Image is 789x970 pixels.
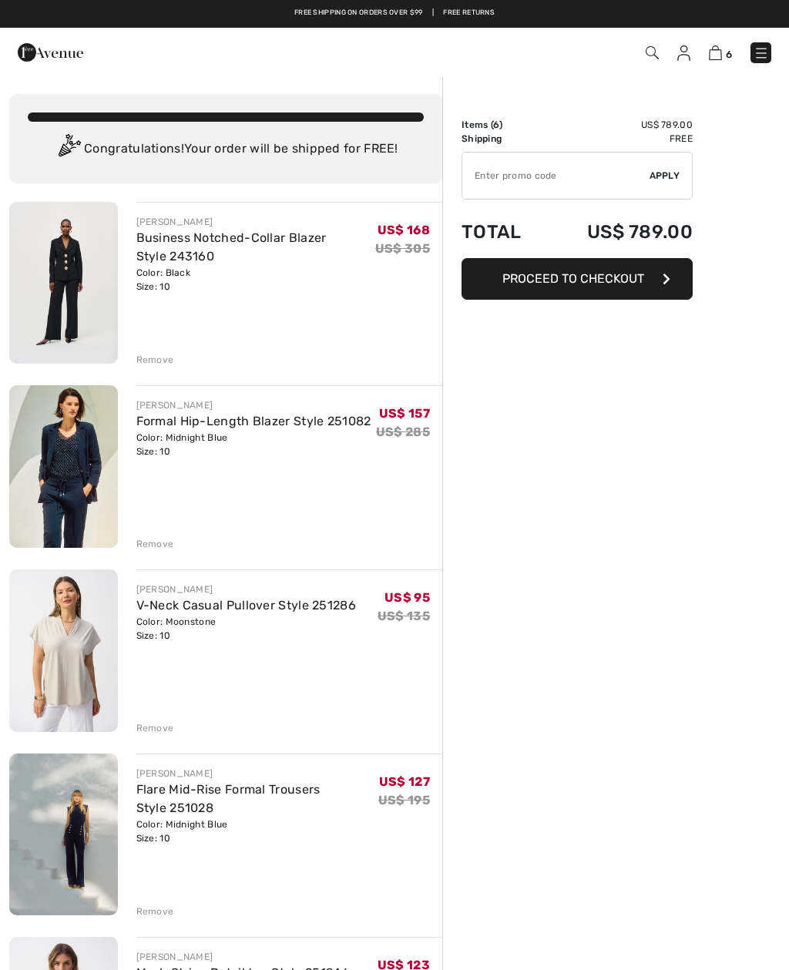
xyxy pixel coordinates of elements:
span: US$ 168 [378,223,430,237]
span: 6 [493,119,499,130]
img: My Info [677,45,690,61]
td: Items ( ) [462,118,545,132]
td: Free [545,132,693,146]
a: V-Neck Casual Pullover Style 251286 [136,598,357,613]
div: [PERSON_NAME] [136,215,375,229]
img: Menu [754,45,769,61]
img: Formal Hip-Length Blazer Style 251082 [9,385,118,548]
a: Formal Hip-Length Blazer Style 251082 [136,414,371,428]
td: US$ 789.00 [545,118,693,132]
button: Proceed to Checkout [462,258,693,300]
input: Promo code [462,153,650,199]
a: 1ère Avenue [18,44,83,59]
div: Remove [136,537,174,551]
div: Color: Moonstone Size: 10 [136,615,357,643]
div: Color: Midnight Blue Size: 10 [136,431,371,458]
img: Business Notched-Collar Blazer Style 243160 [9,202,118,364]
span: 6 [726,49,732,60]
td: Shipping [462,132,545,146]
s: US$ 305 [375,241,430,256]
img: Flare Mid-Rise Formal Trousers Style 251028 [9,754,118,916]
div: Color: Black Size: 10 [136,266,375,294]
span: Apply [650,169,680,183]
img: V-Neck Casual Pullover Style 251286 [9,569,118,731]
div: [PERSON_NAME] [136,767,378,780]
span: Proceed to Checkout [502,271,644,286]
a: Free Returns [443,8,495,18]
s: US$ 135 [378,609,430,623]
td: US$ 789.00 [545,206,693,258]
s: US$ 285 [376,425,430,439]
span: US$ 127 [379,774,430,789]
img: Shopping Bag [709,45,722,60]
s: US$ 195 [378,793,430,807]
div: Remove [136,353,174,367]
a: 6 [709,43,732,62]
img: Search [646,46,659,59]
div: Remove [136,905,174,918]
td: Total [462,206,545,258]
img: Congratulation2.svg [53,134,84,165]
div: [PERSON_NAME] [136,398,371,412]
span: US$ 157 [379,406,430,421]
a: Flare Mid-Rise Formal Trousers Style 251028 [136,782,321,815]
div: [PERSON_NAME] [136,582,357,596]
div: Color: Midnight Blue Size: 10 [136,817,378,845]
div: Remove [136,721,174,735]
span: | [432,8,434,18]
img: 1ère Avenue [18,37,83,68]
div: [PERSON_NAME] [136,950,350,964]
a: Business Notched-Collar Blazer Style 243160 [136,230,327,263]
span: US$ 95 [384,590,430,605]
a: Free shipping on orders over $99 [294,8,423,18]
div: Congratulations! Your order will be shipped for FREE! [28,134,424,165]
